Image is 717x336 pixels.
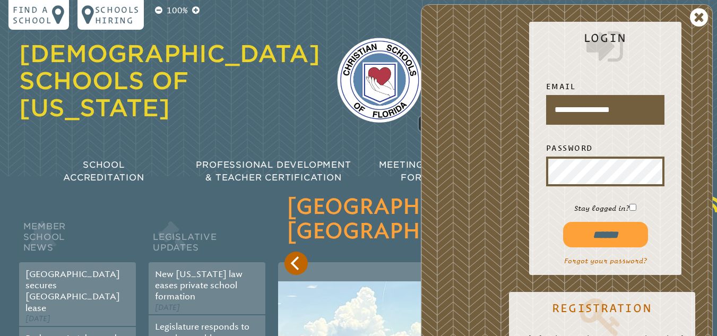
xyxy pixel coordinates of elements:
[25,314,50,323] span: [DATE]
[546,80,664,93] label: Email
[155,269,243,302] a: New [US_STATE] law eases private school formation
[287,195,689,244] h3: [GEOGRAPHIC_DATA] secures [GEOGRAPHIC_DATA] lease
[538,203,673,213] p: Stay logged in?
[564,257,647,265] a: Forgot your password?
[13,4,52,25] p: Find a school
[538,31,673,67] h2: Login
[196,160,351,183] span: Professional Development & Teacher Certification
[284,252,308,275] button: Previous
[63,160,144,183] span: School Accreditation
[337,38,422,123] img: csf-logo-web-colors.png
[546,142,664,154] label: Password
[95,4,140,25] p: Schools Hiring
[155,303,180,312] span: [DATE]
[25,269,120,313] a: [GEOGRAPHIC_DATA] secures [GEOGRAPHIC_DATA] lease
[379,160,508,183] span: Meetings & Workshops for Educators
[165,4,190,17] p: 100%
[19,40,320,122] a: [DEMOGRAPHIC_DATA] Schools of [US_STATE]
[19,219,136,262] h2: Member School News
[149,219,265,262] h2: Legislative Updates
